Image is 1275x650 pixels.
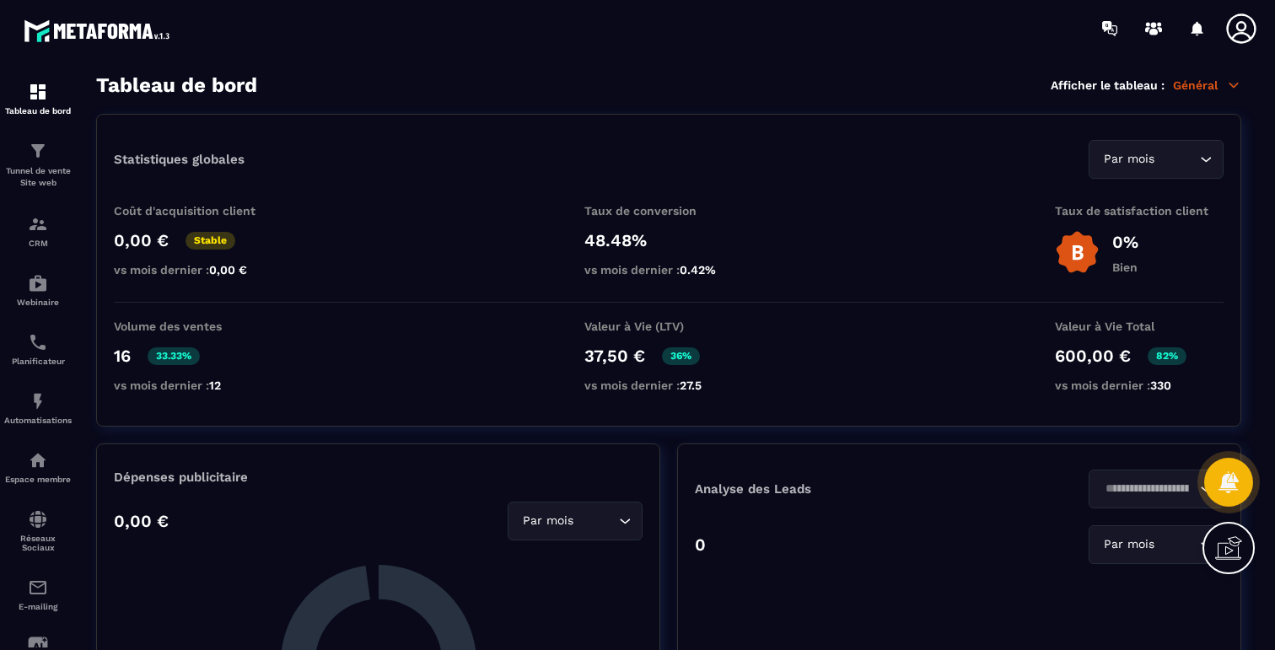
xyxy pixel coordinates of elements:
img: b-badge-o.b3b20ee6.svg [1055,230,1100,275]
span: Par mois [1100,535,1158,554]
p: Automatisations [4,416,72,425]
span: Par mois [519,512,577,530]
img: automations [28,273,48,293]
img: formation [28,141,48,161]
p: 33.33% [148,347,200,365]
input: Search for option [1158,150,1196,169]
img: automations [28,450,48,470]
p: CRM [4,239,72,248]
span: 0,00 € [209,263,247,277]
p: Volume des ventes [114,320,282,333]
p: Espace membre [4,475,72,484]
div: Search for option [1089,525,1224,564]
span: Par mois [1100,150,1158,169]
img: social-network [28,509,48,529]
a: social-networksocial-networkRéseaux Sociaux [4,497,72,565]
a: emailemailE-mailing [4,565,72,624]
h3: Tableau de bord [96,73,257,97]
a: automationsautomationsEspace membre [4,438,72,497]
input: Search for option [577,512,615,530]
p: vs mois dernier : [114,379,282,392]
a: automationsautomationsAutomatisations [4,379,72,438]
img: formation [28,82,48,102]
div: Search for option [1089,470,1224,508]
p: Statistiques globales [114,152,245,167]
p: Réseaux Sociaux [4,534,72,552]
p: 0 [695,535,706,555]
img: email [28,577,48,598]
a: formationformationTunnel de vente Site web [4,128,72,201]
p: Valeur à Vie (LTV) [584,320,753,333]
p: Tunnel de vente Site web [4,165,72,189]
div: Search for option [1089,140,1224,179]
p: 0% [1112,232,1138,252]
a: formationformationCRM [4,201,72,261]
img: automations [28,391,48,411]
p: Général [1173,78,1241,93]
p: 0,00 € [114,230,169,250]
img: formation [28,214,48,234]
p: Taux de satisfaction client [1055,204,1224,218]
p: 36% [662,347,700,365]
p: E-mailing [4,602,72,611]
div: Search for option [508,502,643,540]
span: 27.5 [680,379,702,392]
p: 48.48% [584,230,753,250]
p: Afficher le tableau : [1051,78,1165,92]
p: vs mois dernier : [1055,379,1224,392]
p: 82% [1148,347,1186,365]
p: Coût d'acquisition client [114,204,282,218]
p: 16 [114,346,131,366]
p: Dépenses publicitaire [114,470,643,485]
p: vs mois dernier : [114,263,282,277]
p: Stable [186,232,235,250]
img: logo [24,15,175,46]
p: Planificateur [4,357,72,366]
span: 0.42% [680,263,716,277]
p: Analyse des Leads [695,481,960,497]
p: vs mois dernier : [584,263,753,277]
a: schedulerschedulerPlanificateur [4,320,72,379]
span: 330 [1150,379,1171,392]
p: 600,00 € [1055,346,1131,366]
p: 0,00 € [114,511,169,531]
img: scheduler [28,332,48,352]
p: Bien [1112,261,1138,274]
a: automationsautomationsWebinaire [4,261,72,320]
input: Search for option [1100,480,1196,498]
p: 37,50 € [584,346,645,366]
span: 12 [209,379,221,392]
p: vs mois dernier : [584,379,753,392]
p: Webinaire [4,298,72,307]
a: formationformationTableau de bord [4,69,72,128]
p: Taux de conversion [584,204,753,218]
p: Valeur à Vie Total [1055,320,1224,333]
p: Tableau de bord [4,106,72,115]
input: Search for option [1158,535,1196,554]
